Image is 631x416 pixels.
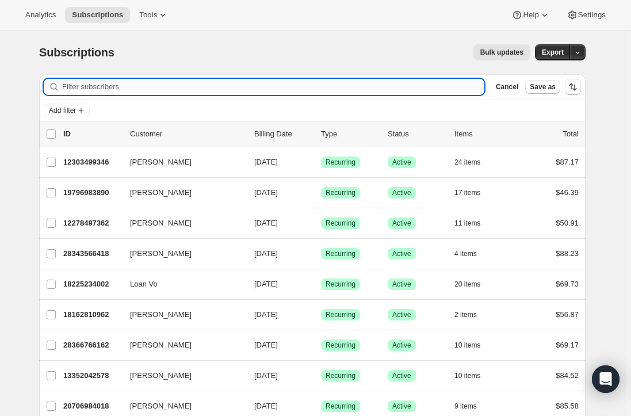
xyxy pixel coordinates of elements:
p: Billing Date [254,128,312,140]
span: Recurring [326,310,355,319]
span: Recurring [326,249,355,258]
p: 20706984018 [63,400,121,412]
button: Save as [525,80,560,94]
p: Total [563,128,579,140]
button: Sort the results [565,79,581,95]
span: [DATE] [254,188,278,197]
button: 2 items [454,307,489,323]
span: Active [392,188,411,197]
span: $69.73 [556,280,579,288]
button: Settings [560,7,613,23]
button: 11 items [454,215,493,231]
span: Recurring [326,188,355,197]
div: 18225234002Loan Vo[DATE]SuccessRecurringSuccessActive20 items$69.73 [63,276,579,292]
button: Subscriptions [65,7,130,23]
span: 11 items [454,219,480,228]
button: Cancel [491,80,523,94]
span: Active [392,371,411,380]
span: 9 items [454,402,477,411]
button: 24 items [454,154,493,170]
span: 17 items [454,188,480,197]
div: 18162810962[PERSON_NAME][DATE]SuccessRecurringSuccessActive2 items$56.87 [63,307,579,323]
span: Recurring [326,280,355,289]
div: Open Intercom Messenger [592,365,619,393]
span: $85.58 [556,402,579,410]
span: $88.23 [556,249,579,258]
span: Subscriptions [39,46,114,59]
span: [DATE] [254,371,278,380]
span: Active [392,280,411,289]
p: Customer [130,128,245,140]
span: 10 items [454,341,480,350]
span: Recurring [326,158,355,167]
span: 10 items [454,371,480,380]
button: 10 items [454,337,493,353]
span: $84.52 [556,371,579,380]
span: Tools [139,10,157,20]
button: Analytics [18,7,63,23]
div: 12278497362[PERSON_NAME][DATE]SuccessRecurringSuccessActive11 items$50.91 [63,215,579,231]
span: [PERSON_NAME] [130,309,192,320]
span: Subscriptions [72,10,123,20]
span: 4 items [454,249,477,258]
span: [PERSON_NAME] [130,339,192,351]
span: Export [542,48,564,57]
p: 12278497362 [63,217,121,229]
span: Active [392,341,411,350]
div: 13352042578[PERSON_NAME][DATE]SuccessRecurringSuccessActive10 items$84.52 [63,368,579,384]
button: [PERSON_NAME] [123,184,238,202]
button: Export [535,44,571,60]
input: Filter subscribers [62,79,484,95]
p: Status [388,128,445,140]
span: [PERSON_NAME] [130,217,192,229]
button: 17 items [454,185,493,201]
span: 24 items [454,158,480,167]
span: Active [392,158,411,167]
span: Recurring [326,402,355,411]
p: 18225234002 [63,278,121,290]
span: $69.17 [556,341,579,349]
span: Active [392,219,411,228]
span: [DATE] [254,310,278,319]
span: Active [392,402,411,411]
span: $46.39 [556,188,579,197]
span: 20 items [454,280,480,289]
span: [DATE] [254,219,278,227]
p: ID [63,128,121,140]
span: [DATE] [254,341,278,349]
span: Recurring [326,219,355,228]
span: Cancel [496,82,518,91]
span: Analytics [25,10,56,20]
span: Help [523,10,538,20]
span: Active [392,249,411,258]
span: Add filter [49,106,76,115]
button: 10 items [454,368,493,384]
span: [PERSON_NAME] [130,157,192,168]
span: $87.17 [556,158,579,166]
div: Type [321,128,378,140]
span: $56.87 [556,310,579,319]
button: [PERSON_NAME] [123,214,238,232]
span: [PERSON_NAME] [130,187,192,199]
div: 28366766162[PERSON_NAME][DATE]SuccessRecurringSuccessActive10 items$69.17 [63,337,579,353]
div: 20706984018[PERSON_NAME][DATE]SuccessRecurringSuccessActive9 items$85.58 [63,398,579,414]
div: IDCustomerBilling DateTypeStatusItemsTotal [63,128,579,140]
span: [DATE] [254,249,278,258]
button: 9 items [454,398,489,414]
span: Recurring [326,341,355,350]
button: Bulk updates [473,44,530,60]
span: [PERSON_NAME] [130,370,192,381]
p: 28366766162 [63,339,121,351]
span: [PERSON_NAME] [130,400,192,412]
button: [PERSON_NAME] [123,367,238,385]
button: Tools [132,7,175,23]
span: Save as [530,82,556,91]
button: Loan Vo [123,275,238,293]
div: 19796983890[PERSON_NAME][DATE]SuccessRecurringSuccessActive17 items$46.39 [63,185,579,201]
div: Items [454,128,512,140]
button: [PERSON_NAME] [123,306,238,324]
div: 28343566418[PERSON_NAME][DATE]SuccessRecurringSuccessActive4 items$88.23 [63,246,579,262]
button: Help [504,7,557,23]
p: 18162810962 [63,309,121,320]
span: $50.91 [556,219,579,227]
